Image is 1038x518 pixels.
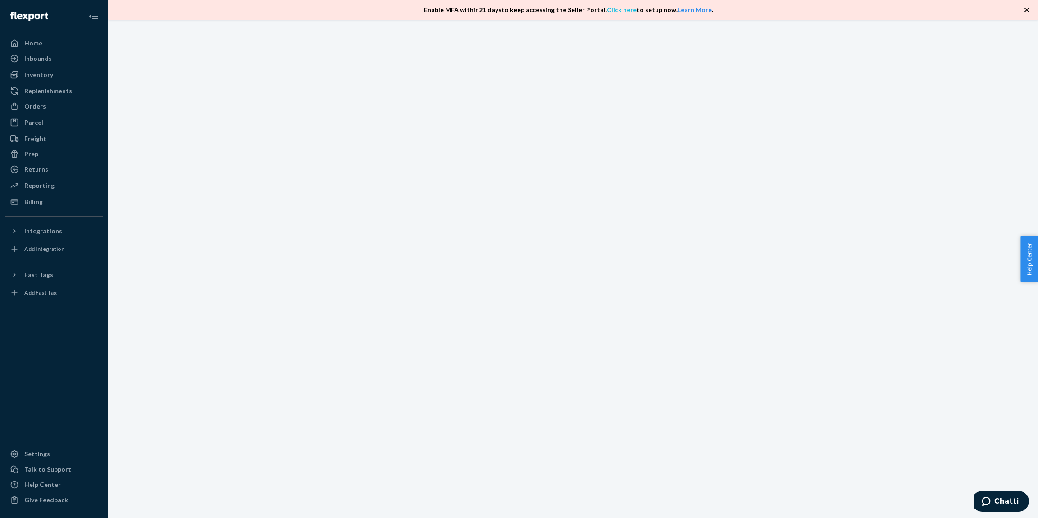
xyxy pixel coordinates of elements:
div: Help Center [24,480,61,489]
a: Click here [607,6,637,14]
p: Enable MFA within 21 days to keep accessing the Seller Portal. to setup now. . [424,5,713,14]
div: Talk to Support [24,465,71,474]
a: Prep [5,147,103,161]
div: Billing [24,197,43,206]
iframe: Avaa widgetin, jossa voit chatata tukihenkilön kanssa [974,491,1029,513]
div: Inventory [24,70,53,79]
a: Freight [5,132,103,146]
div: Add Integration [24,245,64,253]
a: Learn More [678,6,712,14]
button: Close Navigation [85,7,103,25]
div: Inbounds [24,54,52,63]
div: Reporting [24,181,55,190]
a: Inbounds [5,51,103,66]
a: Returns [5,162,103,177]
a: Inventory [5,68,103,82]
button: Give Feedback [5,493,103,507]
div: Prep [24,150,38,159]
div: Fast Tags [24,270,53,279]
a: Add Fast Tag [5,286,103,300]
div: Add Fast Tag [24,289,57,296]
a: Orders [5,99,103,114]
div: Home [24,39,42,48]
a: Replenishments [5,84,103,98]
a: Parcel [5,115,103,130]
button: Help Center [1020,236,1038,282]
div: Orders [24,102,46,111]
button: Integrations [5,224,103,238]
a: Billing [5,195,103,209]
div: Settings [24,450,50,459]
a: Reporting [5,178,103,193]
div: Freight [24,134,46,143]
img: Flexport logo [10,12,48,21]
a: Settings [5,447,103,461]
div: Parcel [24,118,43,127]
div: Give Feedback [24,495,68,504]
div: Returns [24,165,48,174]
a: Add Integration [5,242,103,256]
button: Fast Tags [5,268,103,282]
button: Talk to Support [5,462,103,477]
a: Help Center [5,477,103,492]
div: Replenishments [24,86,72,95]
div: Integrations [24,227,62,236]
a: Home [5,36,103,50]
